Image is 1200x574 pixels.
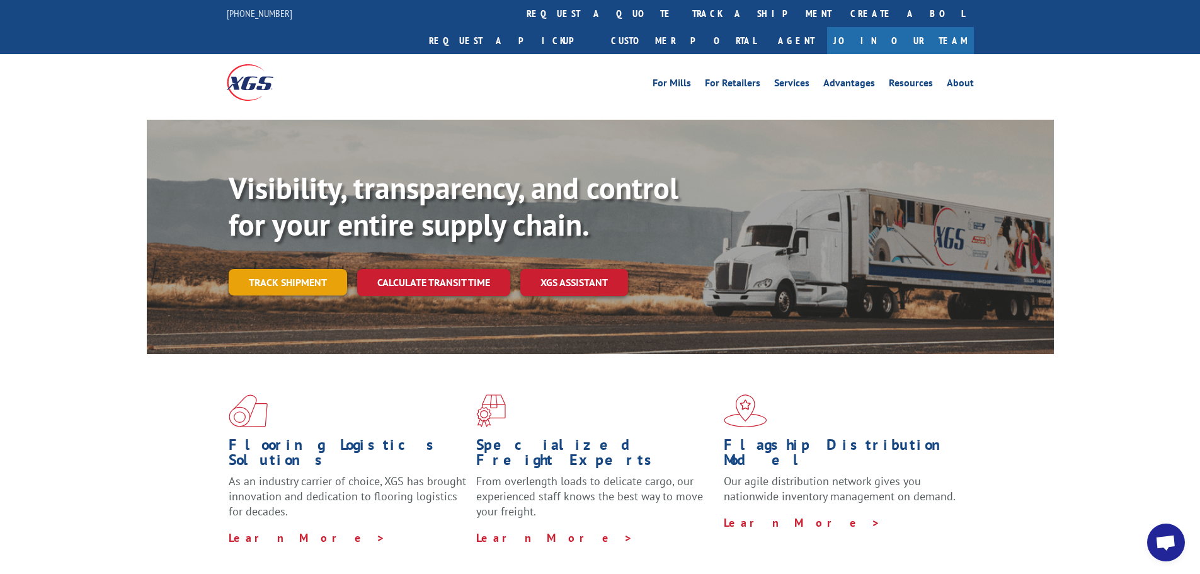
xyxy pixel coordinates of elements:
[357,269,510,296] a: Calculate transit time
[229,269,347,296] a: Track shipment
[229,437,467,474] h1: Flooring Logistics Solutions
[476,474,714,530] p: From overlength loads to delicate cargo, our experienced staff knows the best way to move your fr...
[229,394,268,427] img: xgs-icon-total-supply-chain-intelligence-red
[520,269,628,296] a: XGS ASSISTANT
[889,78,933,92] a: Resources
[1147,524,1185,561] div: Open chat
[724,474,956,503] span: Our agile distribution network gives you nationwide inventory management on demand.
[229,168,678,244] b: Visibility, transparency, and control for your entire supply chain.
[705,78,760,92] a: For Retailers
[653,78,691,92] a: For Mills
[724,437,962,474] h1: Flagship Distribution Model
[724,515,881,530] a: Learn More >
[476,531,633,545] a: Learn More >
[602,27,765,54] a: Customer Portal
[823,78,875,92] a: Advantages
[229,474,466,519] span: As an industry carrier of choice, XGS has brought innovation and dedication to flooring logistics...
[476,394,506,427] img: xgs-icon-focused-on-flooring-red
[724,394,767,427] img: xgs-icon-flagship-distribution-model-red
[947,78,974,92] a: About
[476,437,714,474] h1: Specialized Freight Experts
[227,7,292,20] a: [PHONE_NUMBER]
[765,27,827,54] a: Agent
[420,27,602,54] a: Request a pickup
[774,78,809,92] a: Services
[229,531,386,545] a: Learn More >
[827,27,974,54] a: Join Our Team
